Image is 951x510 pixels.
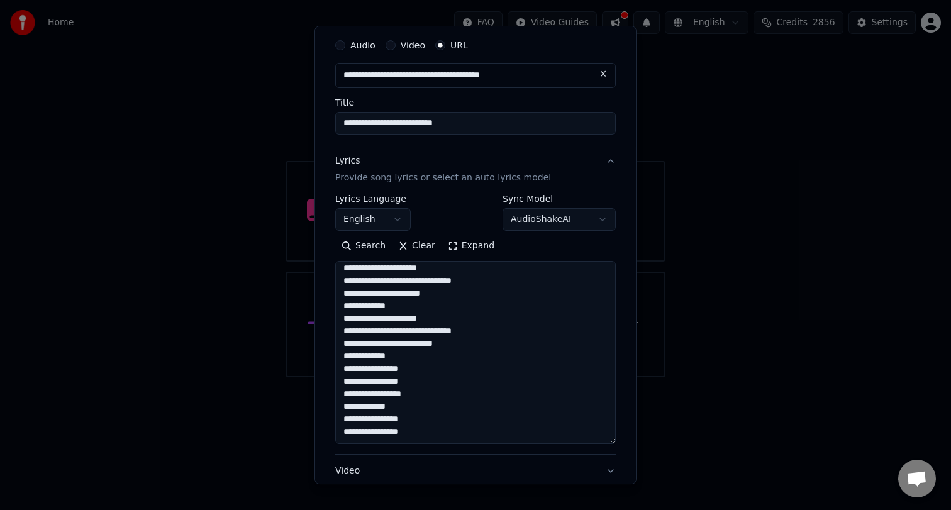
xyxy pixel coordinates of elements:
label: Title [335,98,616,107]
button: LyricsProvide song lyrics or select an auto lyrics model [335,145,616,195]
label: Sync Model [503,195,616,204]
button: Search [335,236,392,257]
div: Lyrics [335,155,360,167]
label: Audio [350,41,375,50]
label: Video [401,41,425,50]
button: Clear [392,236,442,257]
label: Lyrics Language [335,195,411,204]
button: Expand [442,236,501,257]
p: Customize Karaoke Video: Use Image, Video, or Color [335,483,570,496]
button: VideoCustomize Karaoke Video: Use Image, Video, or Color [335,455,616,506]
p: Provide song lyrics or select an auto lyrics model [335,172,551,185]
label: URL [450,41,468,50]
div: LyricsProvide song lyrics or select an auto lyrics model [335,195,616,455]
div: Video [335,465,570,496]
